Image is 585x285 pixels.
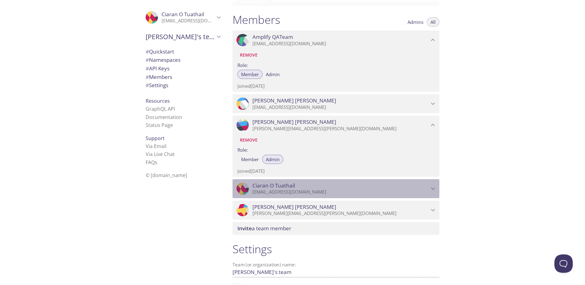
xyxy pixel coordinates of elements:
[240,51,258,59] span: Remove
[146,122,173,128] a: Status Page
[155,159,157,166] span: s
[233,116,439,135] div: Eric Wafford
[146,73,172,80] span: Members
[146,73,149,80] span: #
[233,242,439,256] h1: Settings
[237,135,260,145] button: Remove
[141,64,225,73] div: API Keys
[262,155,283,164] button: Admin
[141,56,225,64] div: Namespaces
[233,222,439,235] div: Invite a team member
[233,31,439,50] div: Amplify QATeam
[404,17,427,27] button: Admins
[146,48,174,55] span: Quickstart
[162,18,215,24] p: [EMAIL_ADDRESS][DOMAIN_NAME]
[252,104,429,110] p: [EMAIL_ADDRESS][DOMAIN_NAME]
[146,114,182,120] a: Documentation
[146,32,215,41] span: [PERSON_NAME]'s team
[237,60,434,69] label: Role:
[141,7,225,28] div: Ciaran O Tuathail
[237,155,263,164] button: Member
[427,17,439,27] button: All
[233,201,439,220] div: Akhil Gopalakrishnan
[237,83,434,89] p: Joined [DATE]
[233,179,439,198] div: Ciaran O Tuathail
[554,254,573,273] iframe: Help Scout Beacon - Open
[240,136,258,144] span: Remove
[237,70,263,79] button: Member
[146,65,170,72] span: API Keys
[252,119,336,125] span: [PERSON_NAME] [PERSON_NAME]
[141,29,225,45] div: Loretta's team
[237,225,252,232] span: Invite
[146,56,149,63] span: #
[237,225,291,232] span: a team member
[233,262,296,267] label: Team (or organization) name:
[162,11,204,18] span: Ciaran O Tuathail
[146,82,149,89] span: #
[146,105,175,112] a: GraphQL API
[252,41,429,47] p: [EMAIL_ADDRESS][DOMAIN_NAME]
[237,50,260,60] button: Remove
[146,135,165,142] span: Support
[252,97,336,104] span: [PERSON_NAME] [PERSON_NAME]
[146,172,187,179] span: © [DOMAIN_NAME]
[141,73,225,81] div: Members
[262,70,283,79] button: Admin
[237,145,434,154] label: Role:
[252,189,429,195] p: [EMAIL_ADDRESS][DOMAIN_NAME]
[252,210,429,217] p: [PERSON_NAME][EMAIL_ADDRESS][PERSON_NAME][DOMAIN_NAME]
[146,48,149,55] span: #
[141,47,225,56] div: Quickstart
[146,65,149,72] span: #
[233,94,439,113] div: Loretta Dudden
[141,81,225,90] div: Team Settings
[146,159,157,166] a: FAQ
[252,34,293,40] span: Amplify QATeam
[252,182,295,189] span: Ciaran O Tuathail
[252,126,429,132] p: [PERSON_NAME][EMAIL_ADDRESS][PERSON_NAME][DOMAIN_NAME]
[252,204,336,210] span: [PERSON_NAME] [PERSON_NAME]
[146,56,181,63] span: Namespaces
[146,151,175,157] a: Via Live Chat
[237,168,434,174] p: Joined [DATE]
[233,13,280,27] h1: Members
[146,143,166,150] a: Via Email
[146,82,168,89] span: Settings
[146,98,170,104] span: Resources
